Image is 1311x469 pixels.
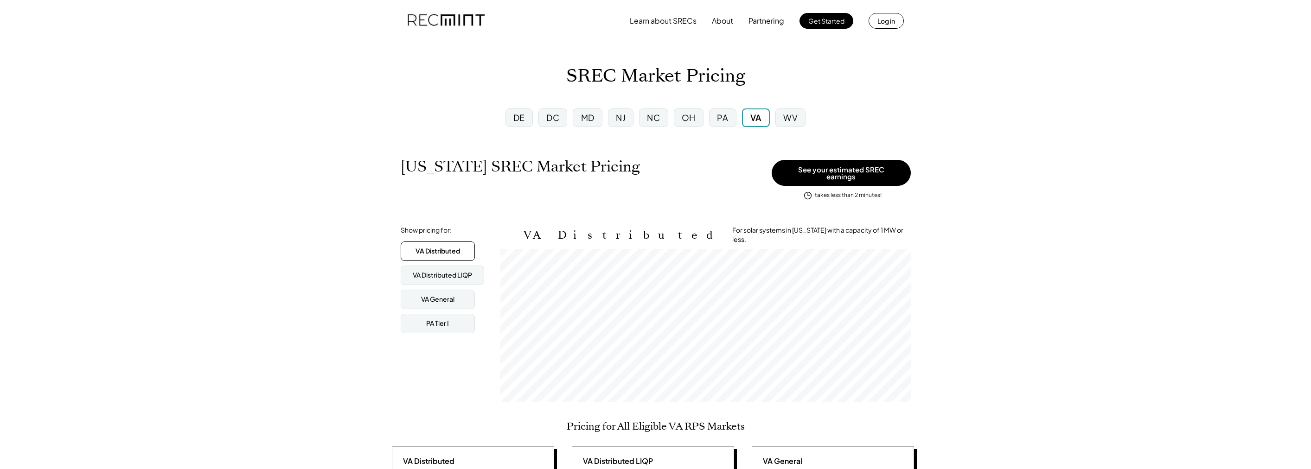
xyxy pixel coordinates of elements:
div: OH [682,112,696,123]
div: VA General [421,295,454,304]
button: Partnering [748,12,784,30]
h2: Pricing for All Eligible VA RPS Markets [567,420,745,432]
img: recmint-logotype%403x.png [408,5,485,37]
div: DC [546,112,559,123]
div: VA Distributed [399,456,454,466]
div: PA Tier I [426,319,449,328]
div: VA General [759,456,802,466]
div: MD [581,112,595,123]
div: VA Distributed [416,247,460,256]
button: About [712,12,733,30]
div: takes less than 2 minutes! [815,191,882,199]
div: WV [783,112,798,123]
h2: VA Distributed [524,228,718,242]
h1: [US_STATE] SREC Market Pricing [401,158,640,176]
div: VA [750,112,761,123]
button: Log in [869,13,904,29]
button: Learn about SRECs [630,12,697,30]
div: PA [717,112,728,123]
button: See your estimated SREC earnings [772,160,911,186]
div: For solar systems in [US_STATE] with a capacity of 1 MW or less. [732,226,911,244]
h1: SREC Market Pricing [566,65,745,87]
div: NJ [616,112,626,123]
button: Get Started [799,13,853,29]
div: NC [647,112,660,123]
div: VA Distributed LIQP [579,456,653,466]
div: VA Distributed LIQP [413,271,472,280]
div: Show pricing for: [401,226,452,235]
div: DE [513,112,525,123]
